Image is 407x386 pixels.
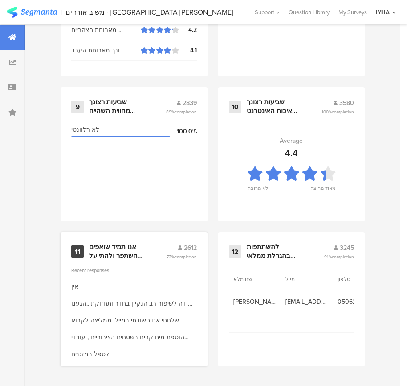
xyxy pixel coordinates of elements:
span: completion [175,253,197,260]
span: [PERSON_NAME] [233,297,277,306]
div: 4.2 [179,25,197,35]
div: 10 [229,101,241,113]
div: | [61,7,62,17]
div: אין [71,282,78,291]
div: מאוד מרוצה [310,185,335,197]
section: טלפון [338,275,378,283]
span: 89% [166,109,197,115]
span: 0506202201 [338,297,381,306]
div: IYHA [376,8,390,16]
section: מייל [285,275,326,283]
div: Recent responses [71,267,197,274]
span: 91% [324,253,354,260]
div: שלחתי את תשובתי במייל. ממליצה לקרוא. [71,316,180,325]
div: 11 [71,245,84,258]
span: completion [332,109,354,115]
span: 100% [322,109,354,115]
a: Question Library [284,8,334,16]
section: שם מלא [233,275,273,283]
a: My Surveys [334,8,371,16]
span: completion [332,253,354,260]
div: משוב אורחים - [GEOGRAPHIC_DATA][PERSON_NAME] [65,8,233,16]
div: 4.4 [285,146,298,160]
span: completion [175,109,197,115]
div: שביעות רצונך מחווית השהייה בבריכה וסביבתה [89,98,144,115]
span: 3245 [340,243,354,253]
div: לטפל במזגנים [71,350,109,359]
span: לא רלוונטי [71,125,99,134]
div: 100.0% [170,127,197,136]
div: לא מרוצה [248,185,268,197]
div: Support [255,5,280,19]
span: 73% [167,253,197,260]
div: 12 [229,245,241,258]
div: הוספת מים קרים בשטחים הציבוריים , עובדי המטבח נתנו שירות מעולה אדיב ומהיר . [71,333,197,342]
div: נקודה לשיפור רב הנקיון בחדר ותחזוקתו..הגענו לחדר והתאכזבנו מרמת הנקיון..החדר היה מלוכלך..גם המרפס... [71,299,197,308]
img: segmanta logo [7,7,57,18]
div: שביעות רצונך מארוחת הערב [71,46,141,55]
span: 2612 [184,243,197,253]
div: 4.1 [179,46,197,55]
div: להשתתפות בהגרלת ממלאי המשובים יש למלא את הפרטים [247,243,303,260]
div: 9 [71,101,84,113]
span: [EMAIL_ADDRESS][DOMAIN_NAME] [285,297,329,306]
div: Average [280,136,303,145]
div: אנו תמיד שואפים להשתפר ולהתייעל ודעתך חשובה לנו [89,243,145,260]
div: שביעות רצונך מארוחת הצהריים [71,25,141,35]
div: שביעות רצונך מאיכות האינטרנט האלחוטי בשטחי האכסניה [247,98,300,115]
span: 3580 [339,98,354,108]
span: 2839 [183,98,197,108]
